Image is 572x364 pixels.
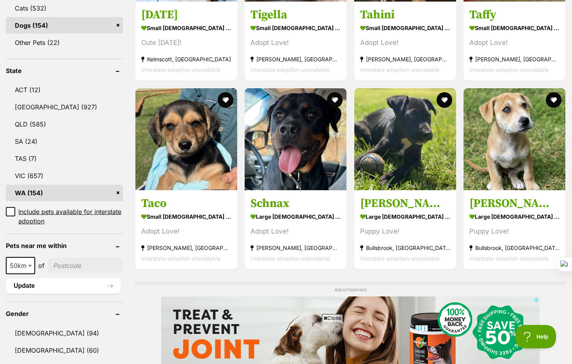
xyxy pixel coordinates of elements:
a: [DATE] small [DEMOGRAPHIC_DATA] Dog Cute [DATE]! Kelmscott, [GEOGRAPHIC_DATA] Interstate adoption... [135,2,237,81]
header: State [6,67,123,74]
strong: small [DEMOGRAPHIC_DATA] Dog [141,211,231,222]
strong: [PERSON_NAME], [GEOGRAPHIC_DATA] [469,54,560,64]
a: Tigella small [DEMOGRAPHIC_DATA] Dog Adopt Love! [PERSON_NAME], [GEOGRAPHIC_DATA] Interstate adop... [245,2,346,81]
iframe: Advertisement [144,325,428,360]
strong: Bullsbrook, [GEOGRAPHIC_DATA] [360,243,450,253]
a: VIC (657) [6,168,123,184]
a: Dogs (154) [6,17,123,34]
a: ACT (12) [6,82,123,98]
span: Interstate adoption unavailable [469,255,549,262]
strong: small [DEMOGRAPHIC_DATA] Dog [360,22,450,34]
span: Interstate adoption unavailable [360,66,439,73]
a: [DEMOGRAPHIC_DATA] (60) [6,342,123,359]
a: SA (24) [6,133,123,150]
div: Puppy Love! [360,226,450,237]
button: favourite [546,92,561,108]
h3: Tigella [250,7,341,22]
strong: large [DEMOGRAPHIC_DATA] Dog [250,211,341,222]
strong: [PERSON_NAME], [GEOGRAPHIC_DATA] [141,243,231,253]
strong: large [DEMOGRAPHIC_DATA] Dog [360,211,450,222]
div: Puppy Love! [469,226,560,237]
img: Marshall - Mixed breed Dog [464,88,565,190]
img: Taco - Mixed breed Dog [135,88,237,190]
a: QLD (585) [6,116,123,132]
img: Schnax - Rottweiler Dog [245,88,346,190]
h3: Tahini [360,7,450,22]
input: postcode [48,258,123,273]
h3: [DATE] [141,7,231,22]
h3: [PERSON_NAME] [360,196,450,211]
span: Interstate adoption unavailable [141,66,220,73]
strong: large [DEMOGRAPHIC_DATA] Dog [469,211,560,222]
span: 50km [7,260,34,271]
a: Other Pets (22) [6,34,123,51]
strong: small [DEMOGRAPHIC_DATA] Dog [469,22,560,34]
header: Pets near me within [6,242,123,249]
strong: [PERSON_NAME], [GEOGRAPHIC_DATA] [360,54,450,64]
h3: Taco [141,196,231,211]
strong: Bullsbrook, [GEOGRAPHIC_DATA] [469,243,560,253]
span: 50km [6,257,35,274]
button: favourite [437,92,452,108]
a: Taffy small [DEMOGRAPHIC_DATA] Dog Adopt Love! [PERSON_NAME], [GEOGRAPHIC_DATA] Interstate adopti... [464,2,565,81]
a: WA (154) [6,185,123,201]
div: Adopt Love! [250,37,341,48]
strong: Kelmscott, [GEOGRAPHIC_DATA] [141,54,231,64]
span: Include pets available for interstate adoption [18,207,123,226]
span: Interstate adoption unavailable [250,255,330,262]
strong: [PERSON_NAME], [GEOGRAPHIC_DATA] [250,243,341,253]
strong: small [DEMOGRAPHIC_DATA] Dog [141,22,231,34]
a: TAS (7) [6,150,123,167]
strong: small [DEMOGRAPHIC_DATA] Dog [250,22,341,34]
h3: [PERSON_NAME] [469,196,560,211]
a: Tahini small [DEMOGRAPHIC_DATA] Dog Adopt Love! [PERSON_NAME], [GEOGRAPHIC_DATA] Interstate adopt... [354,2,456,81]
span: Interstate adoption unavailable [360,255,439,262]
button: favourite [218,92,233,108]
span: Close [322,314,343,322]
div: Adopt Love! [469,37,560,48]
a: [DEMOGRAPHIC_DATA] (94) [6,325,123,341]
a: Taco small [DEMOGRAPHIC_DATA] Dog Adopt Love! [PERSON_NAME], [GEOGRAPHIC_DATA] Interstate adoptio... [135,190,237,269]
div: Cute [DATE]! [141,37,231,48]
div: Adopt Love! [250,226,341,237]
a: [GEOGRAPHIC_DATA] (927) [6,99,123,115]
a: [PERSON_NAME] large [DEMOGRAPHIC_DATA] Dog Puppy Love! Bullsbrook, [GEOGRAPHIC_DATA] Interstate a... [354,190,456,269]
span: Interstate adoption unavailable [141,255,220,262]
a: Include pets available for interstate adoption [6,207,123,226]
h3: Taffy [469,7,560,22]
div: Adopt Love! [360,37,450,48]
button: favourite [327,92,343,108]
header: Gender [6,310,123,317]
button: Update [6,278,121,294]
a: [PERSON_NAME] large [DEMOGRAPHIC_DATA] Dog Puppy Love! Bullsbrook, [GEOGRAPHIC_DATA] Interstate a... [464,190,565,269]
a: Schnax large [DEMOGRAPHIC_DATA] Dog Adopt Love! [PERSON_NAME], [GEOGRAPHIC_DATA] Interstate adopt... [245,190,346,269]
div: Adopt Love! [141,226,231,237]
strong: [PERSON_NAME], [GEOGRAPHIC_DATA] [250,54,341,64]
h3: Schnax [250,196,341,211]
span: of [38,261,44,270]
img: Lawson - Mixed breed Dog [354,88,456,190]
span: Interstate adoption unavailable [250,66,330,73]
span: Interstate adoption unavailable [469,66,549,73]
iframe: Help Scout Beacon - Open [515,325,556,348]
